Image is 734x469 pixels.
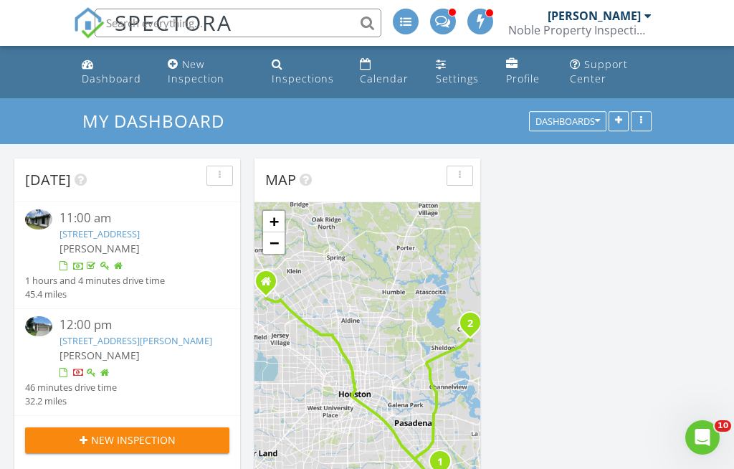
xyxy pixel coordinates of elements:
div: Settings [436,72,479,85]
div: 1 hours and 4 minutes drive time [25,274,165,288]
a: Dashboard [76,52,151,93]
a: Support Center [564,52,658,93]
input: Search everything... [95,9,381,37]
i: 2 [467,319,473,329]
button: Dashboards [529,112,606,132]
div: Inspections [272,72,334,85]
a: [STREET_ADDRESS][PERSON_NAME] [59,334,212,347]
i: 1 [437,458,443,468]
div: 46 minutes drive time [25,381,117,394]
div: 13623 Alaskan Brown Bear Trail , Crosby, TX 77532 [470,323,479,331]
span: New Inspection [91,432,176,447]
img: The Best Home Inspection Software - Spectora [73,7,105,39]
a: [STREET_ADDRESS] [59,227,140,240]
div: 12:00 pm [59,316,213,334]
a: Zoom in [263,211,285,232]
a: Settings [430,52,489,93]
a: Calendar [354,52,419,93]
span: 10 [715,420,731,432]
div: Calendar [360,72,409,85]
button: New Inspection [25,427,229,453]
a: Inspections [266,52,342,93]
a: SPECTORA [73,19,232,49]
div: New Inspection [168,57,224,85]
img: 9374654%2Fcover_photos%2F5qP7aHrM8gBpWIoX3bs8%2Fsmall.jpg [25,209,52,229]
div: Noble Property Inspections [508,23,652,37]
div: 11:00 am [59,209,213,227]
a: 12:00 pm [STREET_ADDRESS][PERSON_NAME] [PERSON_NAME] 46 minutes drive time 32.2 miles [25,316,229,408]
span: Map [265,170,296,189]
a: Profile [500,52,553,93]
div: 32.2 miles [25,394,117,408]
div: Dashboard [82,72,141,85]
span: [DATE] [25,170,71,189]
a: New Inspection [162,52,254,93]
a: Zoom out [263,232,285,254]
span: [PERSON_NAME] [59,242,140,255]
div: Support Center [570,57,628,85]
div: 12403 Laneview Drive, Houston TX 77070 [266,281,275,290]
div: 45.4 miles [25,288,165,301]
a: 11:00 am [STREET_ADDRESS] [PERSON_NAME] 1 hours and 4 minutes drive time 45.4 miles [25,209,229,301]
div: Dashboards [535,117,600,127]
div: [PERSON_NAME] [548,9,641,23]
iframe: Intercom live chat [685,420,720,455]
span: [PERSON_NAME] [59,349,140,362]
div: Profile [506,72,540,85]
img: 9374981%2Fcover_photos%2F5AY6BbB5nqqNtFNZf6TP%2Fsmall.jpg [25,316,52,336]
a: My Dashboard [82,109,237,133]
